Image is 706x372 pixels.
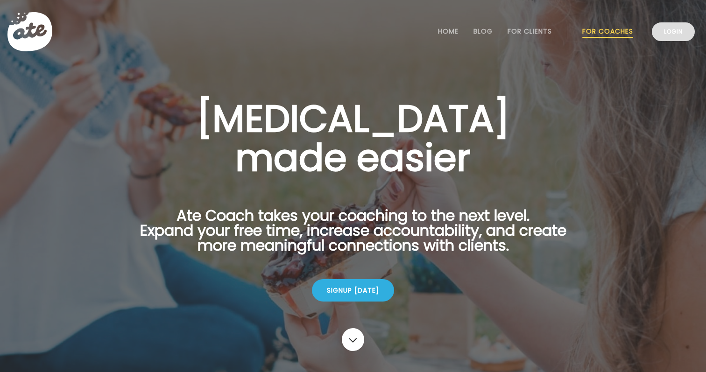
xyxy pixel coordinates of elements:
[125,208,581,264] p: Ate Coach takes your coaching to the next level. Expand your free time, increase accountability, ...
[125,99,581,177] h1: [MEDICAL_DATA] made easier
[312,279,394,302] div: Signup [DATE]
[582,28,633,35] a: For Coaches
[473,28,493,35] a: Blog
[652,22,695,41] a: Login
[438,28,459,35] a: Home
[508,28,552,35] a: For Clients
